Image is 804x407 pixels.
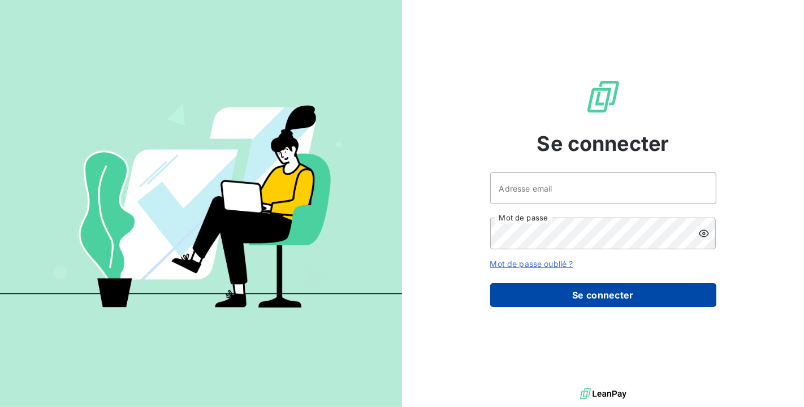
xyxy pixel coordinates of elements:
a: Mot de passe oublié ? [490,259,573,269]
span: Se connecter [537,128,669,159]
button: Se connecter [490,283,716,307]
img: Logo LeanPay [585,79,621,115]
input: placeholder [490,172,716,204]
img: logo [580,386,626,402]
